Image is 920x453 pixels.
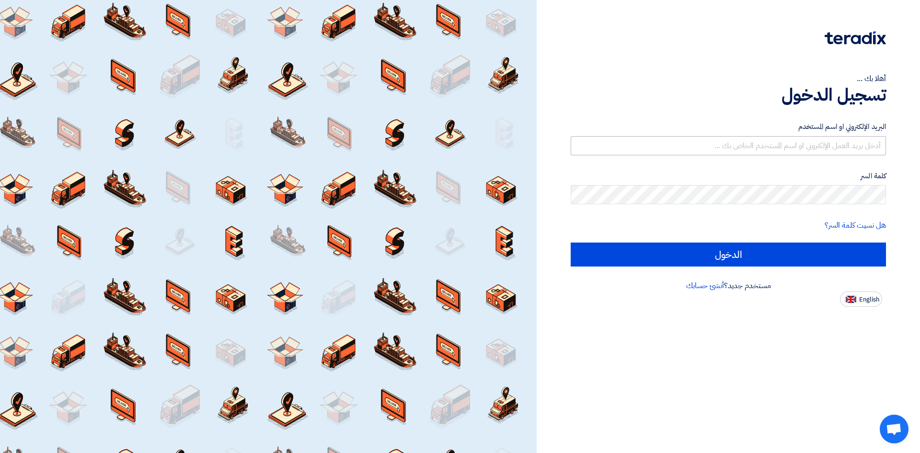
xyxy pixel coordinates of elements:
h1: تسجيل الدخول [571,84,886,105]
span: English [859,296,879,303]
div: أهلا بك ... [571,73,886,84]
img: Teradix logo [825,31,886,45]
label: البريد الإلكتروني او اسم المستخدم [571,121,886,132]
input: الدخول [571,243,886,267]
a: هل نسيت كلمة السر؟ [825,220,886,231]
input: أدخل بريد العمل الإلكتروني او اسم المستخدم الخاص بك ... [571,136,886,155]
div: مستخدم جديد؟ [571,280,886,291]
button: English [840,291,882,307]
a: أنشئ حسابك [686,280,724,291]
a: Open chat [880,415,908,443]
img: en-US.png [846,296,856,303]
label: كلمة السر [571,171,886,182]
